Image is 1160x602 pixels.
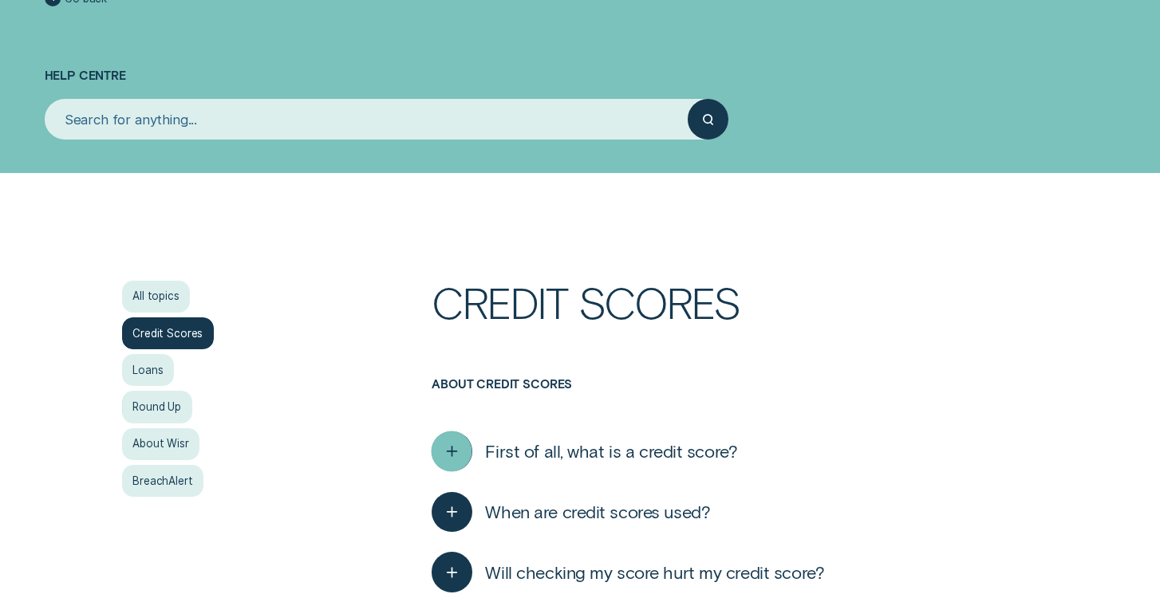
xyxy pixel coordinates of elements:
button: Will checking my score hurt my credit score? [432,552,824,592]
a: Credit Scores [122,317,214,349]
span: First of all, what is a credit score? [485,440,737,462]
a: About Wisr [122,428,200,460]
button: When are credit scores used? [432,492,710,532]
a: BreachAlert [122,465,203,497]
h1: Credit Scores [432,281,1038,377]
h3: About credit scores [432,377,1038,421]
span: Will checking my score hurt my credit score? [485,561,824,583]
a: Round Up [122,391,192,423]
button: First of all, what is a credit score? [432,431,737,471]
a: All topics [122,281,191,313]
span: When are credit scores used? [485,501,710,522]
a: Loans [122,354,174,386]
h1: Help Centre [45,8,1116,99]
input: Search for anything... [45,99,689,139]
button: Submit your search query. [688,99,728,139]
